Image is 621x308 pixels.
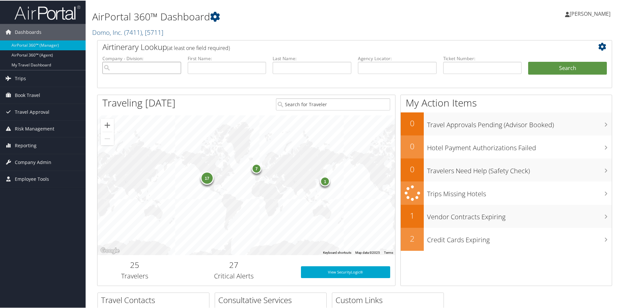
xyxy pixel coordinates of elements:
span: [PERSON_NAME] [570,10,610,17]
h3: Hotel Payment Authorizations Failed [427,139,612,152]
h2: 25 [102,259,167,270]
a: 0Travelers Need Help (Safety Check) [401,158,612,181]
h1: AirPortal 360™ Dashboard [92,9,442,23]
span: Travel Approval [15,103,49,120]
h2: 27 [177,259,291,270]
h3: Travelers Need Help (Safety Check) [427,162,612,175]
a: Open this area in Google Maps (opens a new window) [99,246,121,254]
h2: 0 [401,163,424,174]
a: View SecurityLogic® [301,266,390,277]
h3: Vendor Contracts Expiring [427,208,612,221]
div: 17 [201,171,214,184]
span: ( 7411 ) [124,27,142,36]
label: Last Name: [273,55,351,61]
a: 0Hotel Payment Authorizations Failed [401,135,612,158]
h3: Travelers [102,271,167,280]
h3: Credit Cards Expiring [427,231,612,244]
span: Company Admin [15,154,51,170]
span: Employee Tools [15,170,49,187]
h2: Consultative Services [218,294,326,305]
a: 2Credit Cards Expiring [401,227,612,250]
h2: 0 [401,140,424,151]
span: Trips [15,70,26,86]
h3: Travel Approvals Pending (Advisor Booked) [427,116,612,129]
button: Search [528,61,607,74]
h2: Custom Links [336,294,444,305]
h2: 0 [401,117,424,128]
label: First Name: [188,55,266,61]
div: 1 [320,176,330,185]
span: , [ 5711 ] [142,27,163,36]
span: Reporting [15,137,37,153]
a: 0Travel Approvals Pending (Advisor Booked) [401,112,612,135]
a: 1Vendor Contracts Expiring [401,204,612,227]
button: Zoom in [101,118,114,131]
a: [PERSON_NAME] [565,3,617,23]
h2: 1 [401,209,424,221]
span: Risk Management [15,120,54,136]
input: Search for Traveler [276,98,390,110]
h3: Critical Alerts [177,271,291,280]
span: (at least one field required) [167,44,230,51]
h2: Travel Contacts [101,294,209,305]
a: Domo, Inc. [92,27,163,36]
span: Map data ©2025 [355,250,380,254]
h2: Airtinerary Lookup [102,41,564,52]
button: Zoom out [101,131,114,145]
button: Keyboard shortcuts [323,250,351,254]
a: Terms (opens in new tab) [384,250,393,254]
span: Book Travel [15,86,40,103]
h1: My Action Items [401,95,612,109]
label: Company - Division: [102,55,181,61]
a: Trips Missing Hotels [401,181,612,204]
img: Google [99,246,121,254]
img: airportal-logo.png [14,4,80,20]
label: Agency Locator: [358,55,437,61]
span: Dashboards [15,23,41,40]
h3: Trips Missing Hotels [427,185,612,198]
h2: 2 [401,232,424,244]
div: 7 [252,163,261,173]
label: Ticket Number: [443,55,522,61]
h1: Traveling [DATE] [102,95,175,109]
